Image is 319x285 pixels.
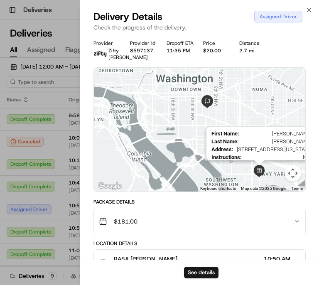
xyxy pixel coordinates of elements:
button: 8597137 [130,47,153,54]
div: Start new chat [37,79,136,87]
button: Start new chat [141,81,151,91]
button: Map camera controls [285,165,301,182]
div: 💻 [70,186,77,193]
div: Past conversations [8,108,56,114]
span: [PERSON_NAME] [PERSON_NAME] [26,151,110,157]
a: 💻API Documentation [67,182,137,197]
span: Knowledge Base [17,185,64,194]
img: 1736555255976-a54dd68f-1ca7-489b-9aae-adbdc363a1c4 [17,151,23,158]
div: Provider Id [130,40,160,47]
img: 1736555255976-a54dd68f-1ca7-489b-9aae-adbdc363a1c4 [17,129,23,135]
button: $181.00 [94,208,305,235]
div: 2.7 mi [239,47,269,54]
span: [DATE] [116,151,133,157]
img: 1736555255976-a54dd68f-1ca7-489b-9aae-adbdc363a1c4 [8,79,23,94]
div: $20.00 [203,47,233,54]
input: Clear [22,53,137,62]
span: [DATE] [74,128,91,135]
span: [PERSON_NAME] [242,138,312,145]
img: Google [96,181,123,192]
span: Pylon [83,206,101,212]
span: Zifty [108,47,119,54]
button: Keyboard shortcuts [200,186,236,192]
span: [PERSON_NAME] [108,54,148,61]
span: • [112,151,115,157]
a: Open this area in Google Maps (opens a new window) [96,181,123,192]
span: RASA [PERSON_NAME] [114,255,177,263]
p: Check the progress of the delivery. [93,23,306,32]
div: Dropoff ETA [167,40,196,47]
div: We're available if you need us! [37,87,114,94]
span: API Documentation [79,185,133,194]
div: Package Details [93,199,306,205]
span: • [69,128,72,135]
div: 📗 [8,186,15,193]
span: [PERSON_NAME] [26,128,67,135]
span: [PERSON_NAME] [243,130,312,137]
a: Powered byPylon [59,205,101,212]
img: zifty-logo-trans-sq.png [93,47,107,61]
img: 5e9a9d7314ff4150bce227a61376b483.jpg [17,79,32,94]
span: 10:50 AM [264,255,290,263]
span: Delivery Details [93,10,162,23]
div: Distance [239,40,269,47]
span: $181.00 [114,217,137,226]
span: N/A [245,154,312,160]
img: Nash [8,8,25,25]
span: First Name : [211,130,239,137]
img: Joana Marie Avellanoza [8,143,22,156]
p: Welcome 👋 [8,33,151,46]
div: Price [203,40,233,47]
button: RASA [PERSON_NAME]10:50 AM [94,250,305,276]
span: [STREET_ADDRESS][US_STATE] [237,146,312,152]
span: Last Name : [211,138,239,145]
button: See all [129,106,151,116]
div: 11:35 PM [167,47,196,54]
a: 📗Knowledge Base [5,182,67,197]
div: Provider [93,40,123,47]
a: Terms (opens in new tab) [291,186,303,191]
span: Address : [211,146,233,152]
div: Location Details [93,240,306,247]
span: Instructions : [211,154,242,160]
span: Map data ©2025 Google [241,186,286,191]
img: Liam S. [8,120,22,134]
button: See details [184,267,218,278]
